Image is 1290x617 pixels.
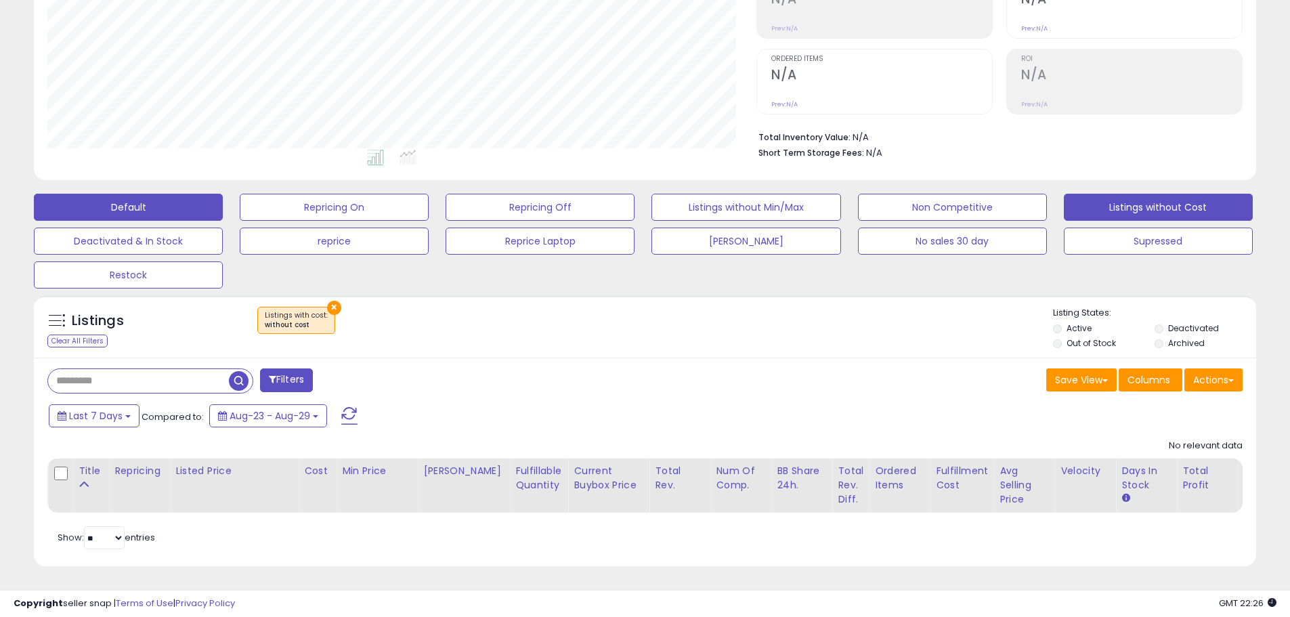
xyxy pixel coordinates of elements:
[116,597,173,610] a: Terms of Use
[838,464,863,507] div: Total Rev. Diff.
[1119,368,1182,391] button: Columns
[771,100,798,108] small: Prev: N/A
[1060,464,1110,478] div: Velocity
[327,301,341,315] button: ×
[515,464,562,492] div: Fulfillable Quantity
[1021,100,1048,108] small: Prev: N/A
[240,194,429,221] button: Repricing On
[1169,440,1243,452] div: No relevant data
[265,320,328,330] div: without cost
[1067,322,1092,334] label: Active
[446,228,635,255] button: Reprice Laptop
[175,597,235,610] a: Privacy Policy
[1021,24,1048,33] small: Prev: N/A
[1168,337,1205,349] label: Archived
[574,464,643,492] div: Current Buybox Price
[999,464,1049,507] div: Avg Selling Price
[14,597,235,610] div: seller snap | |
[72,312,124,331] h5: Listings
[34,261,223,289] button: Restock
[14,597,63,610] strong: Copyright
[265,310,328,331] span: Listings with cost :
[1182,464,1232,492] div: Total Profit
[1064,194,1253,221] button: Listings without Cost
[1168,322,1219,334] label: Deactivated
[47,335,108,347] div: Clear All Filters
[651,228,840,255] button: [PERSON_NAME]
[771,67,992,85] h2: N/A
[58,531,155,544] span: Show: entries
[79,464,103,478] div: Title
[1121,492,1130,505] small: Days In Stock.
[716,464,765,492] div: Num of Comp.
[69,409,123,423] span: Last 7 Days
[49,404,139,427] button: Last 7 Days
[651,194,840,221] button: Listings without Min/Max
[342,464,412,478] div: Min Price
[758,131,851,143] b: Total Inventory Value:
[423,464,504,478] div: [PERSON_NAME]
[260,368,313,392] button: Filters
[34,194,223,221] button: Default
[304,464,330,478] div: Cost
[771,24,798,33] small: Prev: N/A
[875,464,924,492] div: Ordered Items
[858,194,1047,221] button: Non Competitive
[1021,56,1242,63] span: ROI
[1184,368,1243,391] button: Actions
[209,404,327,427] button: Aug-23 - Aug-29
[1127,373,1170,387] span: Columns
[866,146,882,159] span: N/A
[175,464,293,478] div: Listed Price
[771,56,992,63] span: Ordered Items
[936,464,988,492] div: Fulfillment Cost
[758,128,1232,144] li: N/A
[858,228,1047,255] button: No sales 30 day
[1064,228,1253,255] button: Supressed
[240,228,429,255] button: reprice
[230,409,310,423] span: Aug-23 - Aug-29
[446,194,635,221] button: Repricing Off
[142,410,204,423] span: Compared to:
[114,464,164,478] div: Repricing
[777,464,826,492] div: BB Share 24h.
[1067,337,1116,349] label: Out of Stock
[1219,597,1276,610] span: 2025-09-6 22:26 GMT
[34,228,223,255] button: Deactivated & In Stock
[655,464,704,492] div: Total Rev.
[1021,67,1242,85] h2: N/A
[1046,368,1117,391] button: Save View
[1053,307,1256,320] p: Listing States:
[758,147,864,158] b: Short Term Storage Fees:
[1121,464,1171,492] div: Days In Stock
